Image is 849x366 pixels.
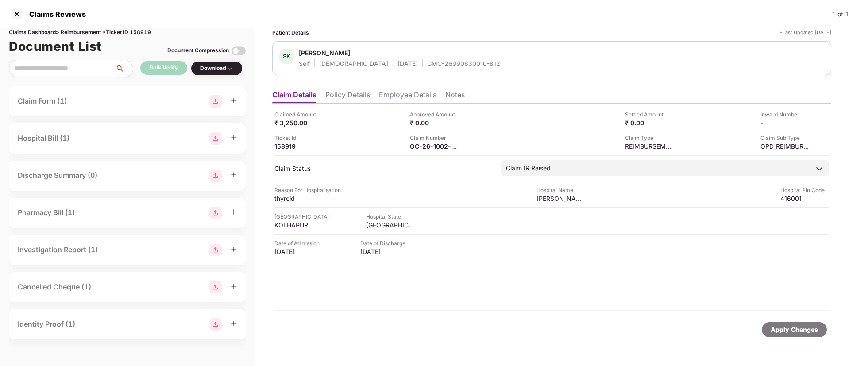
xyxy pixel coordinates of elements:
div: [DATE] [274,247,323,256]
div: Claim Sub Type [760,134,809,142]
div: GMC-26990630010-8121 [427,59,503,68]
div: Self [299,59,310,68]
div: [PERSON_NAME] [299,49,350,57]
div: Apply Changes [771,325,818,335]
img: svg+xml;base64,PHN2ZyBpZD0iRHJvcGRvd24tMzJ4MzIiIHhtbG5zPSJodHRwOi8vd3d3LnczLm9yZy8yMDAwL3N2ZyIgd2... [226,65,233,72]
img: svg+xml;base64,PHN2ZyBpZD0iR3JvdXBfMjg4MTMiIGRhdGEtbmFtZT0iR3JvdXAgMjg4MTMiIHhtbG5zPSJodHRwOi8vd3... [209,170,222,182]
div: *Last Updated [DATE] [780,28,831,37]
div: [DEMOGRAPHIC_DATA] [319,59,388,68]
div: Settled Amount [625,110,674,119]
div: Claim IR Raised [506,163,551,173]
div: 158919 [274,142,323,150]
div: REIMBURSEMENT [625,142,674,150]
span: plus [231,283,237,289]
span: plus [231,97,237,104]
div: Claim Form (1) [18,96,67,107]
div: thyroid [274,194,323,203]
div: ₹ 0.00 [625,119,674,127]
li: Employee Details [379,90,436,103]
img: downArrowIcon [815,164,824,173]
div: Hospital State [366,212,415,221]
li: Policy Details [325,90,370,103]
div: OPD_REIMBURSEMENT [760,142,809,150]
div: OC-26-1002-8403-00285556 [410,142,459,150]
img: svg+xml;base64,PHN2ZyBpZD0iR3JvdXBfMjg4MTMiIGRhdGEtbmFtZT0iR3JvdXAgMjg4MTMiIHhtbG5zPSJodHRwOi8vd3... [209,132,222,145]
div: Claimed Amount [274,110,323,119]
div: Discharge Summary (0) [18,170,97,181]
div: KOLHAPUR [274,221,323,229]
div: Cancelled Cheque (1) [18,281,91,293]
img: svg+xml;base64,PHN2ZyBpZD0iR3JvdXBfMjg4MTMiIGRhdGEtbmFtZT0iR3JvdXAgMjg4MTMiIHhtbG5zPSJodHRwOi8vd3... [209,95,222,108]
div: ₹ 3,250.00 [274,119,323,127]
div: Claim Type [625,134,674,142]
div: Patient Details [272,28,309,37]
div: Hospital Bill (1) [18,133,69,144]
div: - [760,119,809,127]
div: [DATE] [360,247,409,256]
div: Identity Proof (1) [18,319,75,330]
div: Claims Reviews [24,10,86,19]
div: Date of Admission [274,239,323,247]
div: ₹ 0.00 [410,119,459,127]
img: svg+xml;base64,PHN2ZyBpZD0iVG9nZ2xlLTMyeDMyIiB4bWxucz0iaHR0cDovL3d3dy53My5vcmcvMjAwMC9zdmciIHdpZH... [232,44,246,58]
img: svg+xml;base64,PHN2ZyBpZD0iR3JvdXBfMjg4MTMiIGRhdGEtbmFtZT0iR3JvdXAgMjg4MTMiIHhtbG5zPSJodHRwOi8vd3... [209,207,222,219]
div: Ticket Id [274,134,323,142]
h1: Document List [9,37,102,56]
div: Claims Dashboard > Reimbursement > Ticket ID 158919 [9,28,246,37]
span: plus [231,246,237,252]
div: Claim Status [274,164,492,173]
div: Hospital Name [536,186,585,194]
div: Investigation Report (1) [18,244,98,255]
div: Document Compression [167,46,229,55]
span: plus [231,135,237,141]
div: Reason For Hospitalisation [274,186,341,194]
div: 1 of 1 [832,9,849,19]
span: plus [231,172,237,178]
span: plus [231,209,237,215]
img: svg+xml;base64,PHN2ZyBpZD0iR3JvdXBfMjg4MTMiIGRhdGEtbmFtZT0iR3JvdXAgMjg4MTMiIHhtbG5zPSJodHRwOi8vd3... [209,244,222,256]
div: Pharmacy Bill (1) [18,207,75,218]
div: Claim Number [410,134,459,142]
div: Hospital Pin Code [780,186,829,194]
button: search [115,60,133,77]
div: Approved Amount [410,110,459,119]
div: Download [200,64,233,73]
div: Bulk Verify [150,64,178,72]
div: Date of Discharge [360,239,409,247]
div: 416001 [780,194,829,203]
span: plus [231,320,237,327]
span: search [115,65,133,72]
img: svg+xml;base64,PHN2ZyBpZD0iR3JvdXBfMjg4MTMiIGRhdGEtbmFtZT0iR3JvdXAgMjg4MTMiIHhtbG5zPSJodHRwOi8vd3... [209,281,222,293]
li: Claim Details [272,90,316,103]
div: [GEOGRAPHIC_DATA] [366,221,415,229]
div: [PERSON_NAME][GEOGRAPHIC_DATA] [536,194,585,203]
div: Inward Number [760,110,809,119]
img: svg+xml;base64,PHN2ZyBpZD0iR3JvdXBfMjg4MTMiIGRhdGEtbmFtZT0iR3JvdXAgMjg4MTMiIHhtbG5zPSJodHRwOi8vd3... [209,318,222,331]
div: [DATE] [397,59,418,68]
div: SK [279,49,294,64]
div: [GEOGRAPHIC_DATA] [274,212,329,221]
li: Notes [445,90,465,103]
